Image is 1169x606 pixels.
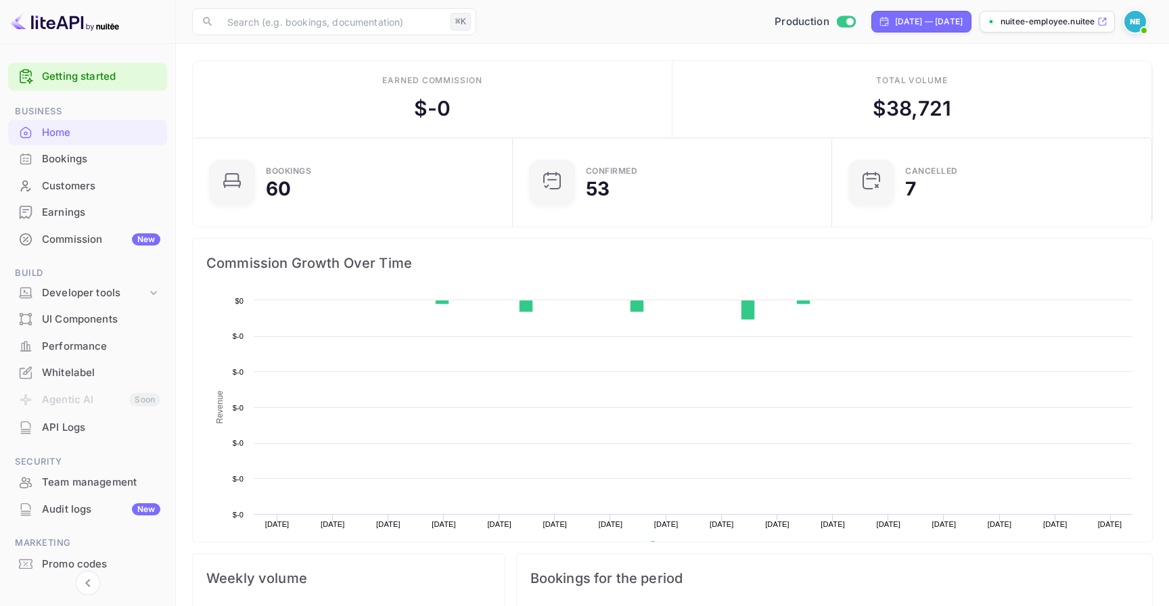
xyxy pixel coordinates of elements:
div: Developer tools [8,281,167,305]
div: UI Components [42,312,160,327]
div: UI Components [8,306,167,333]
text: [DATE] [376,520,400,528]
div: Getting started [8,63,167,91]
div: Bookings [266,167,311,175]
a: Getting started [42,69,160,85]
text: [DATE] [932,520,957,528]
span: Weekly volume [206,567,491,589]
text: $-0 [233,368,244,376]
text: $-0 [233,475,244,483]
div: Promo codes [8,551,167,578]
div: Home [42,125,160,141]
span: Security [8,454,167,469]
text: [DATE] [543,520,568,528]
div: CANCELLED [905,167,958,175]
a: Home [8,120,167,145]
div: Total volume [876,74,948,87]
div: Team management [8,469,167,496]
div: Switch to Sandbox mode [769,14,861,30]
div: [DATE] — [DATE] [895,16,963,28]
div: $ -0 [414,93,451,124]
div: New [132,233,160,246]
span: Marketing [8,536,167,551]
text: [DATE] [765,520,789,528]
div: 53 [586,179,610,198]
div: Home [8,120,167,146]
div: Audit logsNew [8,496,167,523]
span: Build [8,266,167,281]
div: Commission [42,232,160,248]
a: Customers [8,173,167,198]
text: Revenue [215,390,225,423]
text: $-0 [233,404,244,412]
text: [DATE] [876,520,900,528]
div: Earnings [42,205,160,220]
span: Bookings for the period [530,567,1139,589]
text: [DATE] [487,520,511,528]
div: Bookings [8,146,167,172]
a: Whitelabel [8,360,167,385]
text: [DATE] [265,520,290,528]
div: 7 [905,179,916,198]
div: Bookings [42,151,160,167]
div: Earned commission [382,74,482,87]
text: [DATE] [321,520,345,528]
text: $0 [235,297,244,305]
div: API Logs [8,415,167,441]
div: New [132,503,160,515]
div: Audit logs [42,502,160,517]
text: $-0 [233,511,244,519]
text: [DATE] [1043,520,1068,528]
a: CommissionNew [8,227,167,252]
a: Performance [8,333,167,358]
a: UI Components [8,306,167,331]
img: nuitee employee [1124,11,1146,32]
text: [DATE] [599,520,623,528]
a: API Logs [8,415,167,440]
div: $ 38,721 [873,93,951,124]
text: $-0 [233,332,244,340]
a: Team management [8,469,167,494]
div: Whitelabel [8,360,167,386]
span: Business [8,104,167,119]
span: Production [775,14,829,30]
div: Earnings [8,200,167,226]
a: Audit logsNew [8,496,167,521]
span: Commission Growth Over Time [206,252,1139,274]
input: Search (e.g. bookings, documentation) [219,8,445,35]
div: ⌘K [451,13,471,30]
div: API Logs [42,420,160,436]
text: Revenue [662,541,696,551]
p: nuitee-employee.nuitee... [1001,16,1095,28]
text: $-0 [233,439,244,447]
div: Whitelabel [42,365,160,381]
div: Customers [42,179,160,194]
div: Performance [8,333,167,360]
div: Customers [8,173,167,200]
div: 60 [266,179,291,198]
text: [DATE] [710,520,734,528]
a: Earnings [8,200,167,225]
text: [DATE] [654,520,679,528]
text: [DATE] [1098,520,1122,528]
text: [DATE] [432,520,456,528]
div: Confirmed [586,167,638,175]
a: Promo codes [8,551,167,576]
text: [DATE] [821,520,845,528]
img: LiteAPI logo [11,11,119,32]
div: Developer tools [42,285,147,301]
button: Collapse navigation [76,571,100,595]
div: Performance [42,339,160,354]
a: Bookings [8,146,167,171]
text: [DATE] [988,520,1012,528]
div: CommissionNew [8,227,167,253]
div: Team management [42,475,160,490]
div: Promo codes [42,557,160,572]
